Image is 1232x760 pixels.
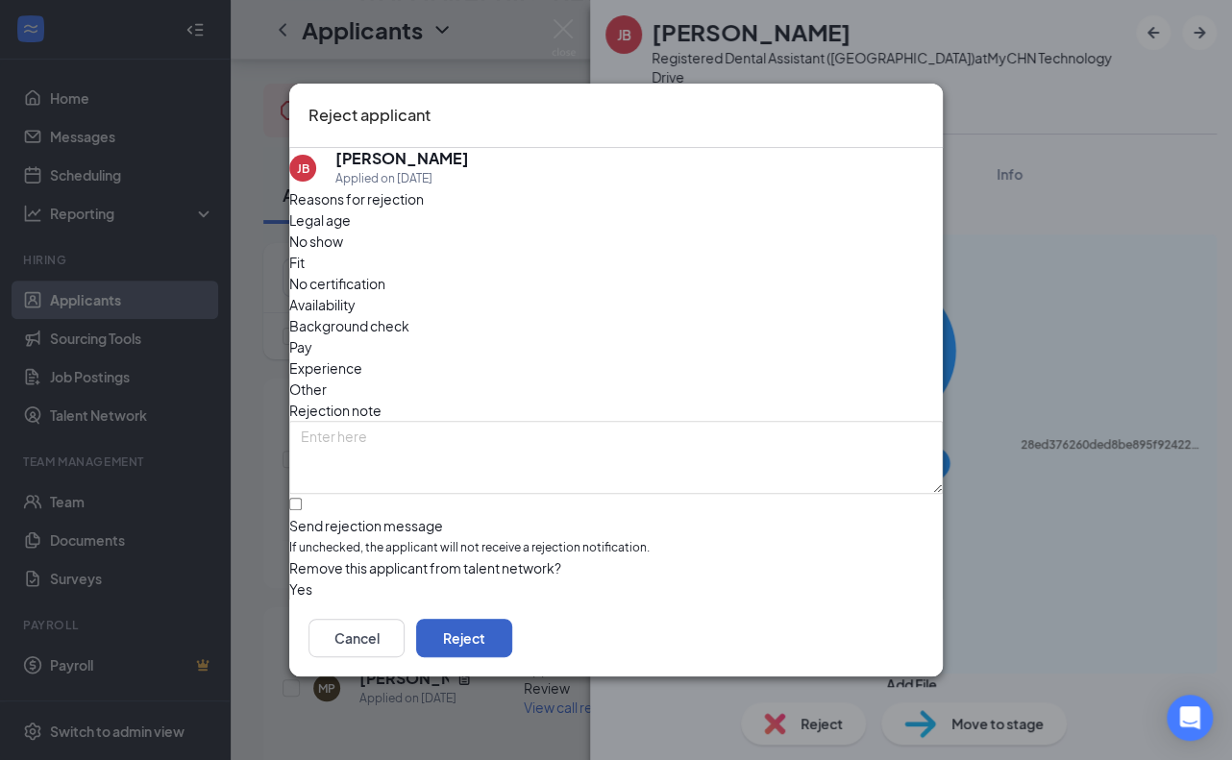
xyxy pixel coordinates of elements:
[289,273,385,294] span: No certification
[335,169,469,188] div: Applied on [DATE]
[308,619,405,657] button: Cancel
[289,209,351,231] span: Legal age
[289,578,312,600] span: Yes
[289,294,356,315] span: Availability
[289,559,561,576] span: Remove this applicant from talent network?
[335,148,469,169] h5: [PERSON_NAME]
[289,516,943,535] div: Send rejection message
[289,190,424,208] span: Reasons for rejection
[416,619,512,657] button: Reject
[289,357,362,379] span: Experience
[289,498,302,510] input: Send rejection messageIf unchecked, the applicant will not receive a rejection notification.
[308,103,431,128] h3: Reject applicant
[289,336,312,357] span: Pay
[289,252,305,273] span: Fit
[289,402,382,419] span: Rejection note
[289,231,343,252] span: No show
[289,379,327,400] span: Other
[289,539,943,557] span: If unchecked, the applicant will not receive a rejection notification.
[297,160,309,177] div: JB
[289,315,409,336] span: Background check
[1167,695,1213,741] div: Open Intercom Messenger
